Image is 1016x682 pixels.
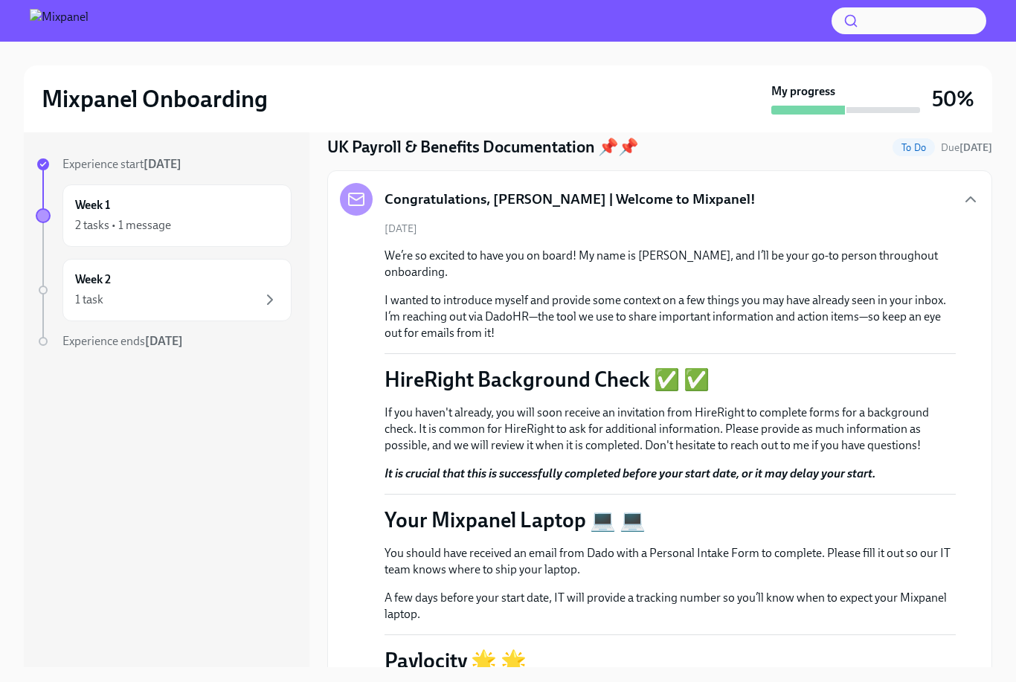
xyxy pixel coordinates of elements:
span: To Do [893,142,935,153]
h4: UK Payroll & Benefits Documentation 📌📌 [327,136,638,158]
span: Experience start [62,157,181,171]
p: I wanted to introduce myself and provide some context on a few things you may have already seen i... [385,292,956,341]
a: Experience start[DATE] [36,156,292,173]
h5: Congratulations, [PERSON_NAME] | Welcome to Mixpanel! [385,190,756,209]
p: A few days before your start date, IT will provide a tracking number so you’ll know when to expec... [385,590,956,623]
strong: It is crucial that this is successfully completed before your start date, or it may delay your st... [385,466,875,480]
strong: [DATE] [959,141,992,154]
span: August 22nd, 2025 17:00 [941,141,992,155]
p: HireRight Background Check ✅ ✅ [385,366,710,393]
h2: Mixpanel Onboarding [42,84,268,114]
span: Experience ends [62,334,183,348]
strong: [DATE] [145,334,183,348]
h6: Week 2 [75,271,111,288]
p: Your Mixpanel Laptop 💻 💻 [385,506,646,533]
span: Due [941,141,992,154]
p: We’re so excited to have you on board! My name is [PERSON_NAME], and I’ll be your go-to person th... [385,248,956,280]
img: Mixpanel [30,9,89,33]
div: 2 tasks • 1 message [75,217,171,234]
p: You should have received an email from Dado with a Personal Intake Form to complete. Please fill ... [385,545,956,578]
h3: 50% [932,86,974,112]
strong: My progress [771,83,835,100]
div: 1 task [75,292,103,308]
a: Week 12 tasks • 1 message [36,184,292,247]
h6: Week 1 [75,197,110,213]
p: Paylocity 🌟 🌟 [385,647,527,674]
strong: [DATE] [144,157,181,171]
span: [DATE] [385,222,417,236]
p: If you haven't already, you will soon receive an invitation from HireRight to complete forms for ... [385,405,956,454]
a: Week 21 task [36,259,292,321]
